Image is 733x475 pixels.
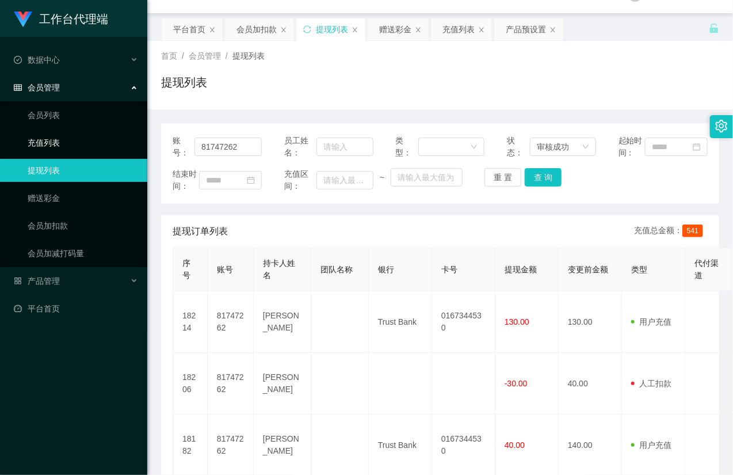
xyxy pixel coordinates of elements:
[316,138,373,156] input: 请输入
[709,23,719,33] i: 图标: unlock
[559,291,622,353] td: 130.00
[568,265,608,274] span: 变更前金额
[316,18,348,40] div: 提现列表
[254,353,311,415] td: [PERSON_NAME]
[173,135,194,159] span: 账号：
[432,291,495,353] td: 0167344530
[173,168,199,192] span: 结束时间：
[14,55,60,64] span: 数据中心
[441,265,457,274] span: 卡号
[194,138,262,156] input: 请输入
[559,353,622,415] td: 40.00
[236,18,277,40] div: 会员加扣款
[280,26,287,33] i: 图标: close
[14,83,22,92] i: 图标: table
[14,297,138,320] a: 图标: dashboard平台首页
[693,143,701,151] i: 图标: calendar
[182,259,190,280] span: 序号
[14,14,108,23] a: 工作台代理端
[263,259,295,280] span: 持卡人姓名
[505,265,537,274] span: 提现金额
[39,1,108,37] h1: 工作台代理端
[505,440,525,450] span: 40.00
[209,26,216,33] i: 图标: close
[715,120,728,132] i: 图标: setting
[442,18,475,40] div: 充值列表
[14,83,60,92] span: 会员管理
[208,291,254,353] td: 81747262
[28,187,138,210] a: 赠送彩金
[173,18,205,40] div: 平台首页
[631,265,647,274] span: 类型
[161,74,207,91] h1: 提现列表
[369,291,432,353] td: Trust Bank
[320,265,353,274] span: 团队名称
[14,12,32,28] img: logo.9652507e.png
[505,317,529,326] span: 130.00
[525,168,562,187] button: 查 询
[537,138,569,155] div: 审核成功
[161,51,177,60] span: 首页
[182,51,184,60] span: /
[173,353,208,415] td: 18206
[379,18,411,40] div: 赠送彩金
[28,159,138,182] a: 提现列表
[395,135,418,159] span: 类型：
[189,51,221,60] span: 会员管理
[634,225,708,238] div: 充值总金额：
[631,379,671,388] span: 人工扣款
[506,18,546,40] div: 产品预设置
[232,51,265,60] span: 提现列表
[682,225,703,237] span: 541
[173,291,208,353] td: 18214
[247,176,255,184] i: 图标: calendar
[14,56,22,64] i: 图标: check-circle-o
[484,168,521,187] button: 重 置
[378,265,394,274] span: 银行
[28,242,138,265] a: 会员加减打码量
[14,276,60,286] span: 产品管理
[391,168,462,187] input: 请输入最大值为
[28,131,138,154] a: 充值列表
[28,104,138,127] a: 会员列表
[507,135,530,159] span: 状态：
[226,51,228,60] span: /
[631,440,671,450] span: 用户充值
[284,135,317,159] span: 员工姓名：
[373,172,391,184] span: ~
[14,277,22,285] i: 图标: appstore-o
[173,225,228,238] span: 提现订单列表
[582,143,589,151] i: 图标: down
[415,26,422,33] i: 图标: close
[505,379,528,388] span: -30.00
[471,143,478,151] i: 图标: down
[694,259,719,280] span: 代付渠道
[217,265,233,274] span: 账号
[316,171,373,189] input: 请输入最小值为
[208,353,254,415] td: 81747262
[303,25,311,33] i: 图标: sync
[549,26,556,33] i: 图标: close
[631,317,671,326] span: 用户充值
[28,214,138,237] a: 会员加扣款
[619,135,645,159] span: 起始时间：
[352,26,358,33] i: 图标: close
[254,291,311,353] td: [PERSON_NAME]
[284,168,317,192] span: 充值区间：
[478,26,485,33] i: 图标: close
